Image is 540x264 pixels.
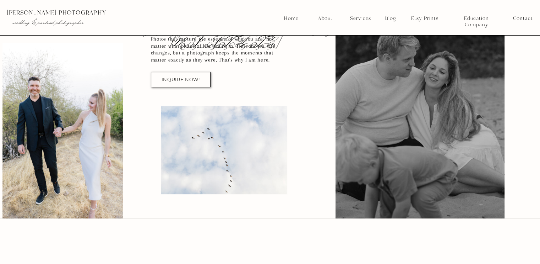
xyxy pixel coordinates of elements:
[7,10,159,16] p: [PERSON_NAME] photography
[157,77,204,82] a: inquire now!
[284,15,299,22] a: Home
[383,15,398,22] a: Blog
[347,15,373,22] a: Services
[408,15,441,22] a: Etsy Prints
[151,36,280,66] h2: Photos that capture the essence of who you are, no matter what phase of life you're in. Time move...
[452,15,501,22] a: Education Company
[513,15,533,22] a: Contact
[316,15,334,22] a: About
[12,19,144,26] p: wedding & portrait photographer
